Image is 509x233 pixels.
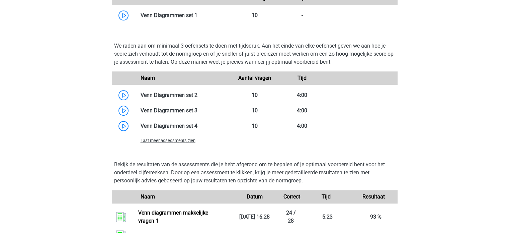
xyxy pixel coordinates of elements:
div: Tijd [278,74,326,82]
span: Laat meer assessments zien [141,138,195,143]
div: Tijd [302,193,350,201]
div: Resultaat [350,193,397,201]
a: Venn diagrammen makkelijke vragen 1 [138,210,208,224]
div: Venn Diagrammen set 4 [136,122,231,130]
div: Correct [278,193,302,201]
div: Aantal vragen [231,74,278,82]
div: Datum [231,193,278,201]
div: Naam [136,74,231,82]
div: Naam [136,193,231,201]
p: Bekijk de resultaten van de assessments die je hebt afgerond om te bepalen of je optimaal voorber... [114,161,395,185]
p: We raden aan om minimaal 3 oefensets te doen met tijdsdruk. Aan het einde van elke oefenset geven... [114,42,395,66]
div: Venn Diagrammen set 1 [136,11,231,19]
div: Venn Diagrammen set 2 [136,91,231,99]
div: Venn Diagrammen set 3 [136,107,231,115]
